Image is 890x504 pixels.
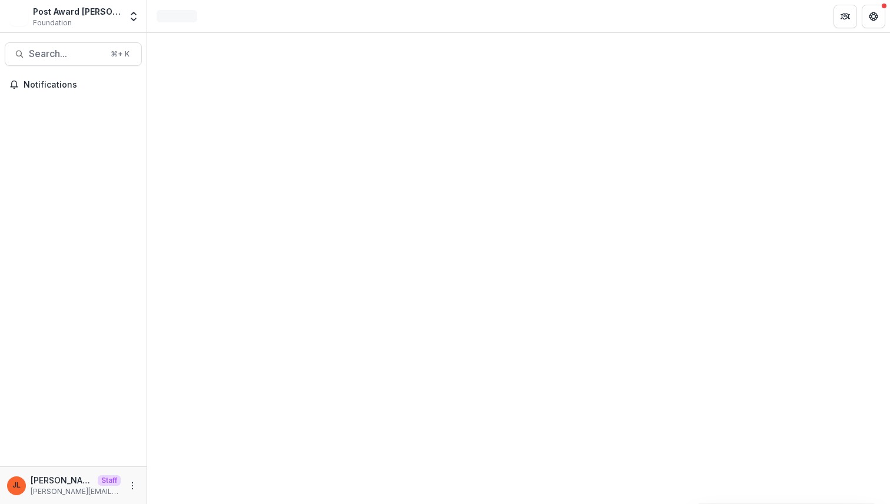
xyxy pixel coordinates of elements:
[125,479,140,493] button: More
[29,48,104,59] span: Search...
[152,8,202,25] nav: breadcrumb
[108,48,132,61] div: ⌘ + K
[5,42,142,66] button: Search...
[33,5,121,18] div: Post Award [PERSON_NAME] Childs Memorial Fund
[12,482,21,489] div: Jeanne Locker
[31,486,121,497] p: [PERSON_NAME][EMAIL_ADDRESS][DOMAIN_NAME]
[24,80,137,90] span: Notifications
[5,75,142,94] button: Notifications
[31,474,93,486] p: [PERSON_NAME]
[98,475,121,486] p: Staff
[125,5,142,28] button: Open entity switcher
[862,5,885,28] button: Get Help
[833,5,857,28] button: Partners
[33,18,72,28] span: Foundation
